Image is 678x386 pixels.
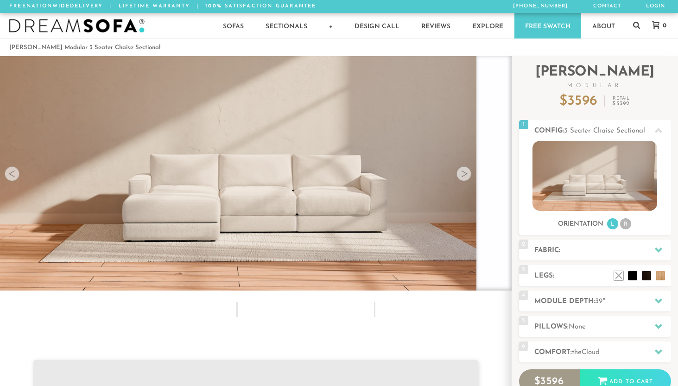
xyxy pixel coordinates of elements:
[567,94,597,108] span: 3596
[26,4,70,9] em: Nationwide
[569,323,586,330] span: None
[534,126,671,136] h2: Config:
[595,298,602,305] span: 39
[9,41,160,54] li: [PERSON_NAME] Modular 3 Seater Chaise Sectional
[643,21,671,30] a: 0
[559,95,597,108] p: $
[519,265,528,274] span: 3
[519,291,528,300] span: 4
[411,13,461,38] a: Reviews
[582,13,626,38] a: About
[318,13,343,38] a: +
[612,101,630,107] em: $
[344,13,410,38] a: Design Call
[519,342,528,351] span: 6
[534,347,671,358] h2: Comfort:
[519,240,528,249] span: 2
[519,120,528,129] span: 1
[612,96,630,107] p: Retail
[660,23,666,29] span: 0
[620,218,631,229] li: R
[534,296,671,307] h2: Module Depth: "
[572,349,582,356] span: the
[212,13,254,38] a: Sofas
[534,271,671,281] h2: Legs:
[582,349,600,356] span: Cloud
[9,19,145,33] img: DreamSofa - Inspired By Life, Designed By You
[534,245,671,256] h2: Fabric:
[519,316,528,325] span: 5
[532,141,657,211] img: landon-sofa-no_legs-no_pillows-1.jpg
[607,218,618,229] li: L
[514,13,581,38] a: Free Swatch
[462,13,514,38] a: Explore
[558,220,603,228] h3: Orientation
[564,127,645,134] span: 3 Seater Chaise Sectional
[109,4,112,9] span: |
[519,83,671,89] span: Modular
[255,13,318,38] a: Sectionals
[519,65,671,89] h2: [PERSON_NAME]
[616,101,630,107] span: 5392
[534,322,671,332] h2: Pillows:
[196,4,199,9] span: |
